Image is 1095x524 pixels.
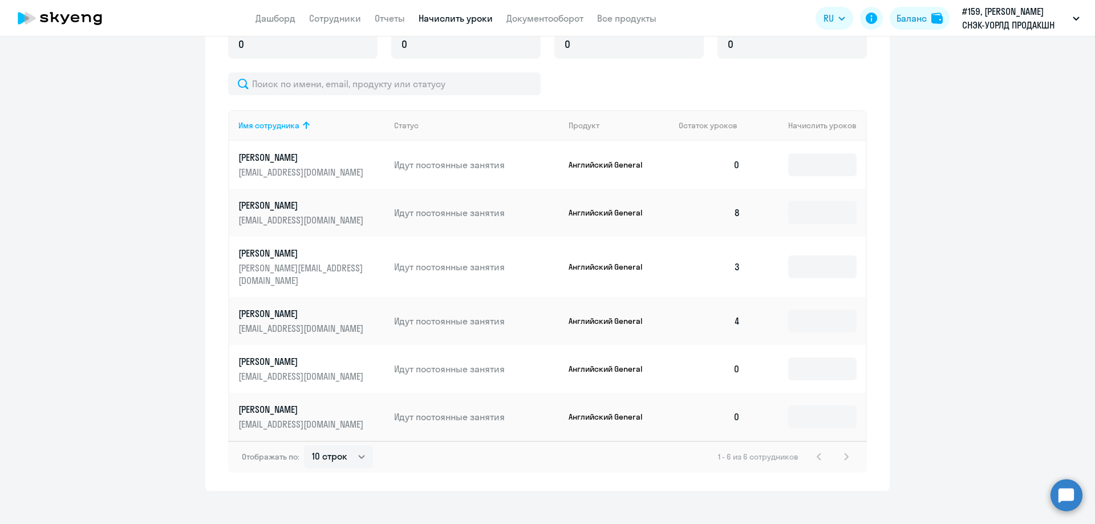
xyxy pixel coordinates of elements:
p: Английский General [569,262,654,272]
button: Балансbalance [890,7,950,30]
th: Начислить уроков [749,110,866,141]
a: Отчеты [375,13,405,24]
p: #159, [PERSON_NAME] СНЭК-УОРЛД ПРОДАКШН КИРИШИ, ООО [962,5,1068,32]
p: Идут постоянные занятия [394,411,559,423]
p: Английский General [569,316,654,326]
p: [EMAIL_ADDRESS][DOMAIN_NAME] [238,370,366,383]
p: [EMAIL_ADDRESS][DOMAIN_NAME] [238,166,366,178]
span: 0 [238,37,244,52]
p: [PERSON_NAME] [238,151,366,164]
span: 0 [401,37,407,52]
a: Документооборот [506,13,583,24]
p: [EMAIL_ADDRESS][DOMAIN_NAME] [238,322,366,335]
p: Идут постоянные занятия [394,206,559,219]
td: 0 [670,393,749,441]
p: [EMAIL_ADDRESS][DOMAIN_NAME] [238,418,366,430]
div: Баланс [897,11,927,25]
a: [PERSON_NAME][EMAIL_ADDRESS][DOMAIN_NAME] [238,307,385,335]
a: Начислить уроки [419,13,493,24]
p: Идут постоянные занятия [394,261,559,273]
td: 0 [670,141,749,189]
button: #159, [PERSON_NAME] СНЭК-УОРЛД ПРОДАКШН КИРИШИ, ООО [956,5,1085,32]
a: [PERSON_NAME][PERSON_NAME][EMAIL_ADDRESS][DOMAIN_NAME] [238,247,385,287]
div: Имя сотрудника [238,120,385,131]
div: Продукт [569,120,599,131]
button: RU [816,7,853,30]
td: 0 [670,345,749,393]
a: Дашборд [255,13,295,24]
div: Статус [394,120,559,131]
span: RU [824,11,834,25]
img: balance [931,13,943,24]
span: 0 [565,37,570,52]
div: Статус [394,120,419,131]
p: [PERSON_NAME] [238,307,366,320]
p: [EMAIL_ADDRESS][DOMAIN_NAME] [238,214,366,226]
p: Идут постоянные занятия [394,159,559,171]
a: [PERSON_NAME][EMAIL_ADDRESS][DOMAIN_NAME] [238,199,385,226]
div: Продукт [569,120,670,131]
td: 3 [670,237,749,297]
p: [PERSON_NAME] [238,199,366,212]
div: Остаток уроков [679,120,749,131]
a: Сотрудники [309,13,361,24]
span: 0 [728,37,733,52]
td: 4 [670,297,749,345]
p: Английский General [569,364,654,374]
p: Идут постоянные занятия [394,315,559,327]
span: 1 - 6 из 6 сотрудников [718,452,798,462]
input: Поиск по имени, email, продукту или статусу [228,72,541,95]
p: Английский General [569,208,654,218]
p: [PERSON_NAME][EMAIL_ADDRESS][DOMAIN_NAME] [238,262,366,287]
p: [PERSON_NAME] [238,355,366,368]
p: Английский General [569,412,654,422]
td: 8 [670,189,749,237]
span: Остаток уроков [679,120,737,131]
p: Идут постоянные занятия [394,363,559,375]
a: Все продукты [597,13,656,24]
span: Отображать по: [242,452,299,462]
p: [PERSON_NAME] [238,247,366,259]
a: [PERSON_NAME][EMAIL_ADDRESS][DOMAIN_NAME] [238,403,385,430]
p: Английский General [569,160,654,170]
a: [PERSON_NAME][EMAIL_ADDRESS][DOMAIN_NAME] [238,355,385,383]
div: Имя сотрудника [238,120,299,131]
a: [PERSON_NAME][EMAIL_ADDRESS][DOMAIN_NAME] [238,151,385,178]
p: [PERSON_NAME] [238,403,366,416]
